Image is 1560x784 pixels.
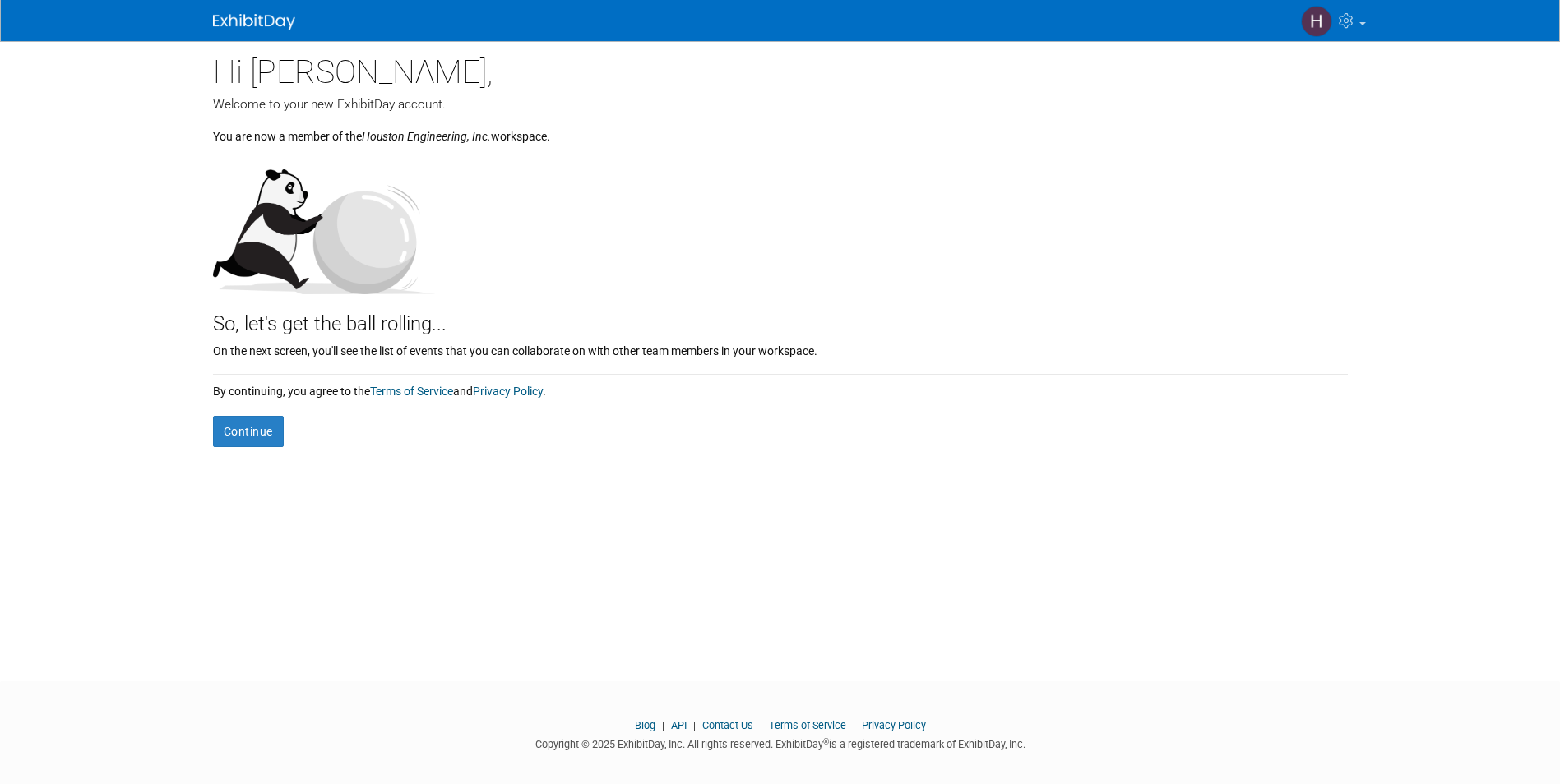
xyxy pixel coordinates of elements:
div: Hi [PERSON_NAME], [213,41,1348,95]
div: So, let's get the ball rolling... [213,294,1348,339]
button: Continue [213,416,284,447]
span: | [658,719,669,731]
span: | [849,719,859,731]
img: Haley Plessel [1301,6,1332,37]
a: API [671,719,687,731]
div: You are now a member of the workspace. [213,113,1348,145]
a: Privacy Policy [862,719,926,731]
div: By continuing, you agree to the and . [213,375,1348,399]
a: Terms of Service [370,385,453,398]
i: Houston Engineering, Inc. [362,130,491,143]
div: On the next screen, you'll see the list of events that you can collaborate on with other team mem... [213,339,1348,359]
a: Blog [635,719,655,731]
a: Terms of Service [769,719,846,731]
span: | [756,719,766,731]
img: Let's get the ball rolling [213,153,435,294]
div: Welcome to your new ExhibitDay account. [213,95,1348,113]
a: Contact Us [702,719,753,731]
sup: ® [823,737,829,746]
img: ExhibitDay [213,14,295,30]
a: Privacy Policy [473,385,543,398]
span: | [689,719,700,731]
